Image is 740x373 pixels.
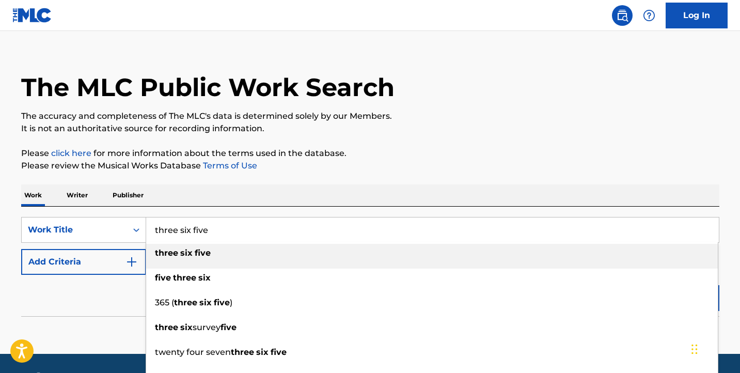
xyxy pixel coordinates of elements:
p: Writer [64,184,91,206]
strong: three [174,298,197,307]
strong: three [173,273,196,283]
img: 9d2ae6d4665cec9f34b9.svg [125,256,138,268]
button: Add Criteria [21,249,146,275]
img: search [616,9,628,22]
strong: six [180,248,193,258]
strong: three [155,248,178,258]
p: Please review the Musical Works Database [21,160,719,172]
a: Public Search [612,5,633,26]
p: The accuracy and completeness of The MLC's data is determined solely by our Members. [21,110,719,122]
a: Log In [666,3,728,28]
strong: six [199,298,212,307]
strong: five [155,273,171,283]
strong: five [221,322,237,332]
strong: three [155,322,178,332]
a: Terms of Use [201,161,257,170]
img: MLC Logo [12,8,52,23]
p: It is not an authoritative source for recording information. [21,122,719,135]
p: Please for more information about the terms used in the database. [21,147,719,160]
p: Publisher [109,184,147,206]
span: twenty four seven [155,347,231,357]
strong: five [195,248,211,258]
strong: six [198,273,211,283]
div: Work Title [28,224,121,236]
a: click here [51,148,91,158]
div: Drag [691,334,698,365]
strong: three [231,347,254,357]
h1: The MLC Public Work Search [21,72,395,103]
p: Work [21,184,45,206]
strong: six [256,347,269,357]
span: ) [230,298,232,307]
span: survey [193,322,221,332]
strong: five [271,347,287,357]
span: 365 ( [155,298,174,307]
form: Search Form [21,217,719,316]
img: help [643,9,655,22]
iframe: Chat Widget [688,323,740,373]
strong: six [180,322,193,332]
div: Help [639,5,659,26]
strong: five [214,298,230,307]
